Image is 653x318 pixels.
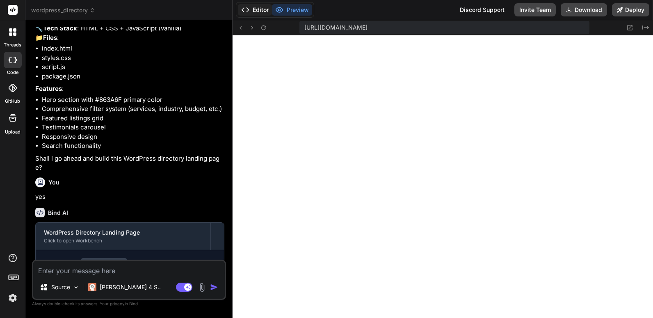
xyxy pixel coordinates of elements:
[210,283,218,291] img: icon
[35,85,62,92] strong: Features
[81,258,127,268] code: package.json
[88,283,96,291] img: Claude 4 Sonnet
[43,24,77,32] strong: Tech Stack
[42,104,224,114] li: Comprehensive filter system (services, industry, budget, etc.)
[48,209,68,217] h6: Bind AI
[61,258,127,267] div: Create
[36,223,210,250] button: WordPress Directory Landing PageClick to open Workbench
[197,283,207,292] img: attachment
[514,3,556,16] button: Invite Team
[42,114,224,123] li: Featured listings grid
[238,4,272,16] button: Editor
[612,3,649,16] button: Deploy
[42,44,224,53] li: index.html
[42,72,224,81] li: package.json
[42,141,224,151] li: Search functionality
[5,98,20,105] label: GitHub
[32,300,226,308] p: Always double-check its answers. Your in Bind
[561,3,607,16] button: Download
[35,15,224,43] p: 🔹 : WordPress Directory Landing Page 🔧 : HTML + CSS + JavaScript (Vanilla) 📁 :
[43,34,57,41] strong: Files
[48,178,59,187] h6: You
[35,154,224,173] p: Shall I go ahead and build this WordPress directory landing page?
[31,6,95,14] span: wordpress_directory
[6,291,20,305] img: settings
[233,35,653,318] iframe: Preview
[73,284,80,291] img: Pick Models
[42,95,224,105] li: Hero section with #863A6F primary color
[44,228,202,237] div: WordPress Directory Landing Page
[35,192,224,202] p: yes
[35,84,224,94] p: :
[51,283,70,291] p: Source
[42,123,224,132] li: Testimonials carousel
[110,301,125,306] span: privacy
[42,53,224,63] li: styles.css
[455,3,509,16] div: Discord Support
[4,41,21,48] label: threads
[42,132,224,142] li: Responsive design
[44,237,202,244] div: Click to open Workbench
[7,69,18,76] label: code
[272,4,312,16] button: Preview
[100,283,161,291] p: [PERSON_NAME] 4 S..
[304,23,368,32] span: [URL][DOMAIN_NAME]
[5,129,21,136] label: Upload
[42,62,224,72] li: script.js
